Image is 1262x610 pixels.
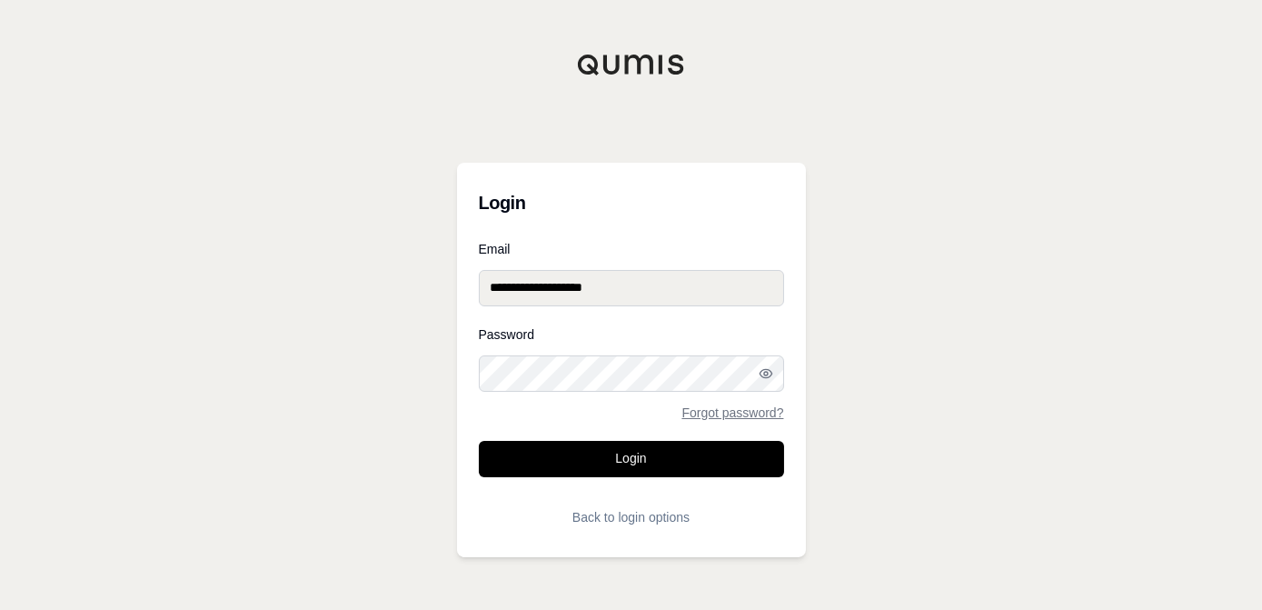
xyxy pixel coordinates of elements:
[479,328,784,341] label: Password
[681,406,783,419] a: Forgot password?
[577,54,686,75] img: Qumis
[479,499,784,535] button: Back to login options
[479,243,784,255] label: Email
[479,185,784,221] h3: Login
[479,441,784,477] button: Login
